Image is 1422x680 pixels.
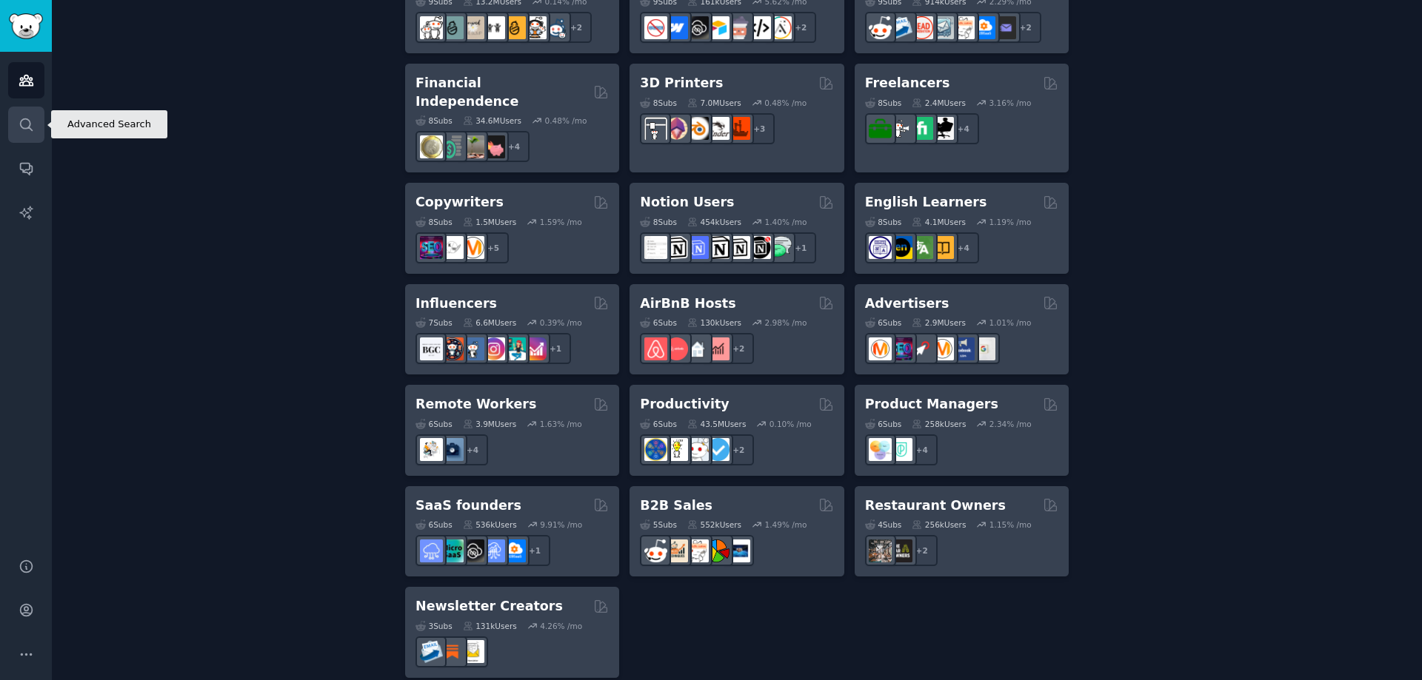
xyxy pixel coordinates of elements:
div: 1.19 % /mo [989,217,1032,227]
div: 8 Sub s [415,217,453,227]
img: LearnEnglishOnReddit [931,236,954,259]
img: NotionPromote [769,236,792,259]
div: 2.34 % /mo [989,419,1032,429]
img: Airtable [707,16,730,39]
h2: English Learners [865,193,987,212]
img: Emailmarketing [420,640,443,663]
h2: Remote Workers [415,395,536,414]
img: lifehacks [665,438,688,461]
img: forhire [869,117,892,140]
div: + 1 [519,535,550,566]
img: Substack [441,640,464,663]
img: content_marketing [461,236,484,259]
img: parentsofmultiples [524,16,547,39]
div: + 2 [723,333,754,364]
img: Fiverr [910,117,933,140]
img: beyondthebump [461,16,484,39]
img: KeepWriting [441,236,464,259]
img: sales [869,16,892,39]
img: language_exchange [910,236,933,259]
img: SaaSSales [482,539,505,562]
img: LifeProTips [644,438,667,461]
img: rentalproperties [686,337,709,360]
img: Freelancers [931,117,954,140]
div: + 4 [948,232,979,263]
div: 552k Users [687,519,741,530]
img: AirBnBHosts [665,337,688,360]
img: SingleParents [441,16,464,39]
img: fatFIRE [482,135,505,158]
img: influencermarketing [503,337,526,360]
div: 454k Users [687,217,741,227]
img: UKPersonalFinance [420,135,443,158]
div: 34.6M Users [463,115,521,126]
img: AskNotion [727,236,750,259]
img: RemoteJobs [420,438,443,461]
div: 3.9M Users [463,419,517,429]
h2: SaaS founders [415,496,521,515]
img: EmailOutreach [993,16,1016,39]
img: InstagramGrowthTips [524,337,547,360]
img: nocode [644,16,667,39]
img: NoCodeMovement [748,16,771,39]
div: + 5 [478,232,509,263]
img: coldemail [931,16,954,39]
div: + 2 [1010,12,1041,43]
img: airbnb_hosts [644,337,667,360]
div: 1.49 % /mo [765,519,807,530]
img: googleads [972,337,995,360]
div: + 2 [907,535,938,566]
div: 0.10 % /mo [770,419,812,429]
div: + 1 [540,333,571,364]
img: Adalo [769,16,792,39]
img: languagelearning [869,236,892,259]
img: restaurantowners [869,539,892,562]
div: 43.5M Users [687,419,746,429]
img: B2BSales [707,539,730,562]
img: Emailmarketing [889,16,912,39]
img: b2b_sales [686,539,709,562]
div: + 4 [948,113,979,144]
img: notioncreations [665,236,688,259]
div: 0.48 % /mo [545,115,587,126]
h2: Advertisers [865,294,949,313]
h2: Restaurant Owners [865,496,1006,515]
img: EnglishLearning [889,236,912,259]
div: 4.26 % /mo [540,621,582,631]
img: work [441,438,464,461]
div: 1.59 % /mo [540,217,582,227]
div: 8 Sub s [640,98,677,108]
img: freelance_forhire [889,117,912,140]
img: FacebookAds [952,337,975,360]
div: 4.1M Users [912,217,966,227]
img: FinancialPlanning [441,135,464,158]
div: 130k Users [687,317,741,328]
img: sales [644,539,667,562]
img: FreeNotionTemplates [686,236,709,259]
img: productivity [686,438,709,461]
div: 8 Sub s [865,98,902,108]
div: 1.15 % /mo [989,519,1032,530]
div: + 1 [785,232,816,263]
div: 6 Sub s [865,317,902,328]
h2: Notion Users [640,193,734,212]
img: 3Dprinting [644,117,667,140]
img: Newsletters [461,640,484,663]
img: PPC [910,337,933,360]
img: advertising [931,337,954,360]
div: + 4 [498,131,530,162]
div: 131k Users [463,621,517,631]
h2: AirBnB Hosts [640,294,735,313]
div: + 2 [785,12,816,43]
img: BeautyGuruChatter [420,337,443,360]
div: 7 Sub s [415,317,453,328]
h2: Freelancers [865,74,950,92]
h2: Newsletter Creators [415,597,563,616]
h2: Influencers [415,294,497,313]
img: SaaS [420,539,443,562]
img: Fire [461,135,484,158]
img: Notiontemplates [644,236,667,259]
div: 2.4M Users [912,98,966,108]
img: B2BSaaS [503,539,526,562]
img: Instagram [461,337,484,360]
